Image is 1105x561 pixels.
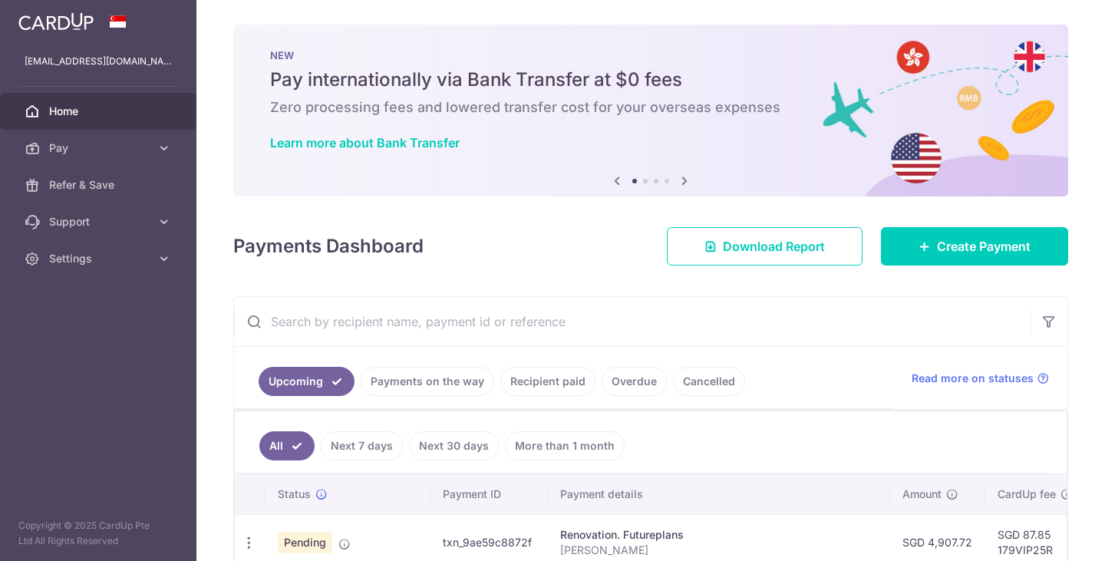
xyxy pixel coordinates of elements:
p: [PERSON_NAME] [560,543,878,558]
span: Support [49,214,150,229]
a: Recipient paid [500,367,595,396]
span: Home [49,104,150,119]
a: Overdue [602,367,667,396]
span: Pay [49,140,150,156]
th: Payment ID [430,474,548,514]
span: Pending [278,532,332,553]
p: NEW [270,49,1031,61]
a: Next 30 days [409,431,499,460]
a: Upcoming [259,367,355,396]
p: [EMAIL_ADDRESS][DOMAIN_NAME] [25,54,172,69]
a: Create Payment [881,227,1068,266]
span: Refer & Save [49,177,150,193]
a: Read more on statuses [912,371,1049,386]
span: Download Report [723,237,825,256]
span: Settings [49,251,150,266]
img: Bank transfer banner [233,25,1068,196]
a: Cancelled [673,367,745,396]
div: Renovation. Futureplans [560,527,878,543]
a: All [259,431,315,460]
span: CardUp fee [998,487,1056,502]
a: Learn more about Bank Transfer [270,135,460,150]
h5: Pay internationally via Bank Transfer at $0 fees [270,68,1031,92]
a: More than 1 month [505,431,625,460]
span: Status [278,487,311,502]
img: CardUp [18,12,94,31]
span: Read more on statuses [912,371,1034,386]
h4: Payments Dashboard [233,233,424,260]
input: Search by recipient name, payment id or reference [234,297,1031,346]
a: Payments on the way [361,367,494,396]
a: Download Report [667,227,863,266]
th: Payment details [548,474,890,514]
h6: Zero processing fees and lowered transfer cost for your overseas expenses [270,98,1031,117]
span: Amount [902,487,942,502]
span: Create Payment [937,237,1031,256]
a: Next 7 days [321,431,403,460]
